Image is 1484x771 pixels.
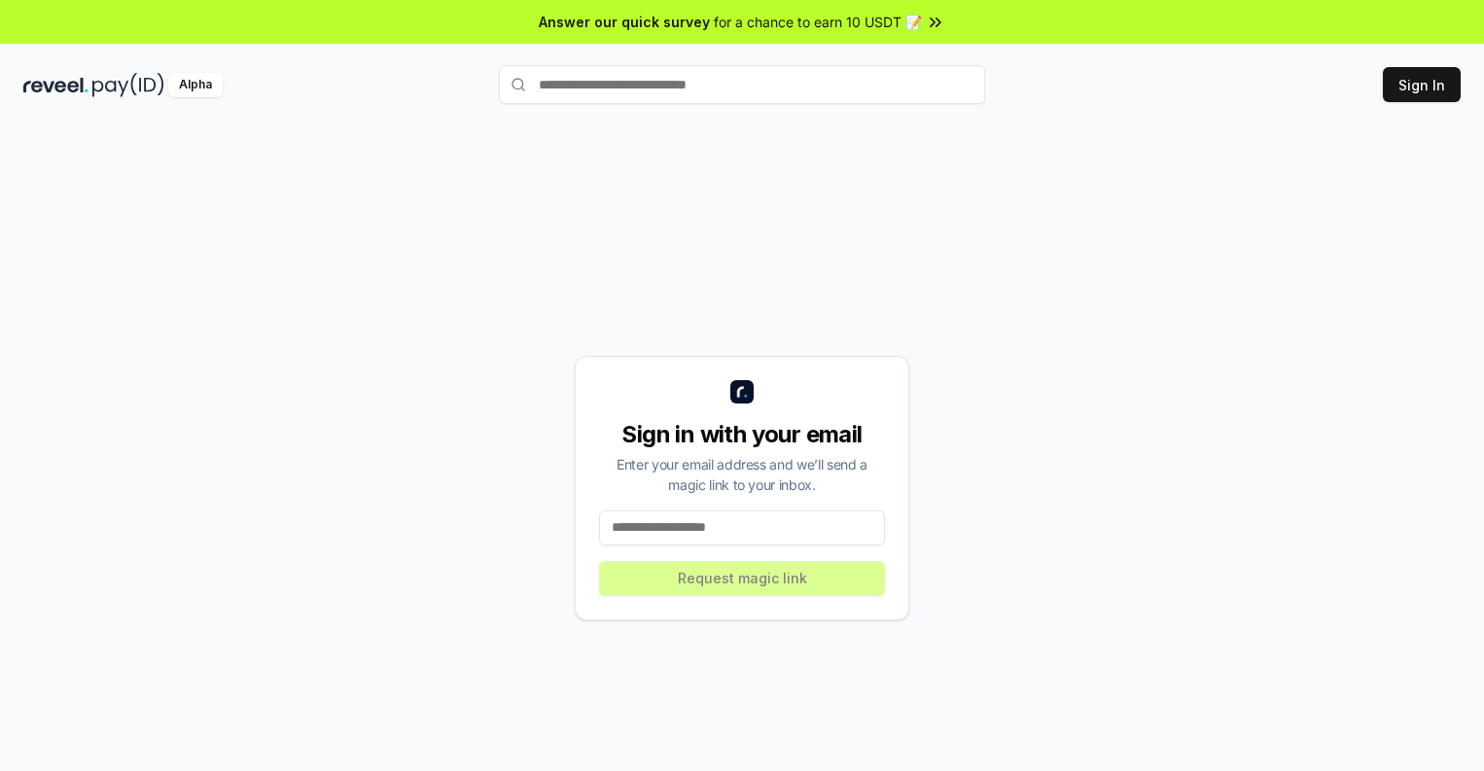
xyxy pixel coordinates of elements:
[730,380,754,403] img: logo_small
[92,73,164,97] img: pay_id
[599,454,885,495] div: Enter your email address and we’ll send a magic link to your inbox.
[168,73,223,97] div: Alpha
[599,419,885,450] div: Sign in with your email
[1383,67,1461,102] button: Sign In
[23,73,88,97] img: reveel_dark
[539,12,710,32] span: Answer our quick survey
[714,12,922,32] span: for a chance to earn 10 USDT 📝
